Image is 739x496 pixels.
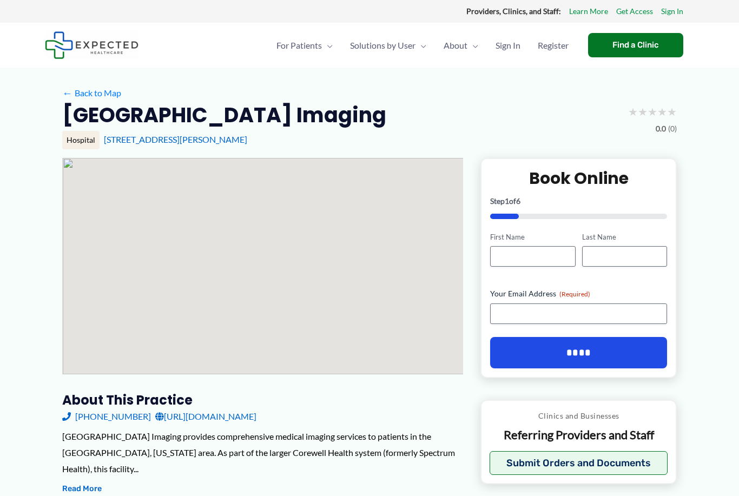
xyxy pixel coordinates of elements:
a: [PHONE_NUMBER] [62,408,151,425]
a: [URL][DOMAIN_NAME] [155,408,256,425]
button: Submit Orders and Documents [490,451,668,475]
span: Menu Toggle [322,27,333,64]
span: About [444,27,467,64]
span: (Required) [559,290,590,298]
span: ★ [667,102,677,122]
h2: Book Online [490,168,667,189]
span: ★ [628,102,638,122]
a: Find a Clinic [588,33,683,57]
a: For PatientsMenu Toggle [268,27,341,64]
a: ←Back to Map [62,85,121,101]
span: ★ [638,102,648,122]
label: Your Email Address [490,288,667,299]
a: Sign In [661,4,683,18]
a: [STREET_ADDRESS][PERSON_NAME] [104,134,247,144]
span: Register [538,27,569,64]
span: (0) [668,122,677,136]
a: AboutMenu Toggle [435,27,487,64]
strong: Providers, Clinics, and Staff: [466,6,561,16]
span: Sign In [496,27,520,64]
span: 1 [505,196,509,206]
span: For Patients [276,27,322,64]
a: Sign In [487,27,529,64]
span: 0.0 [656,122,666,136]
span: Menu Toggle [415,27,426,64]
nav: Primary Site Navigation [268,27,577,64]
p: Referring Providers and Staff [490,427,668,443]
div: [GEOGRAPHIC_DATA] Imaging provides comprehensive medical imaging services to patients in the [GEO... [62,428,463,477]
label: Last Name [582,232,667,242]
p: Clinics and Businesses [490,409,668,423]
a: Get Access [616,4,653,18]
h2: [GEOGRAPHIC_DATA] Imaging [62,102,386,128]
span: ← [62,88,72,98]
div: Hospital [62,131,100,149]
img: Expected Healthcare Logo - side, dark font, small [45,31,138,59]
label: First Name [490,232,575,242]
a: Register [529,27,577,64]
button: Read More [62,482,102,495]
a: Learn More [569,4,608,18]
p: Step of [490,197,667,205]
span: Menu Toggle [467,27,478,64]
span: ★ [657,102,667,122]
span: Solutions by User [350,27,415,64]
span: 6 [516,196,520,206]
a: Solutions by UserMenu Toggle [341,27,435,64]
span: ★ [648,102,657,122]
h3: About this practice [62,392,463,408]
